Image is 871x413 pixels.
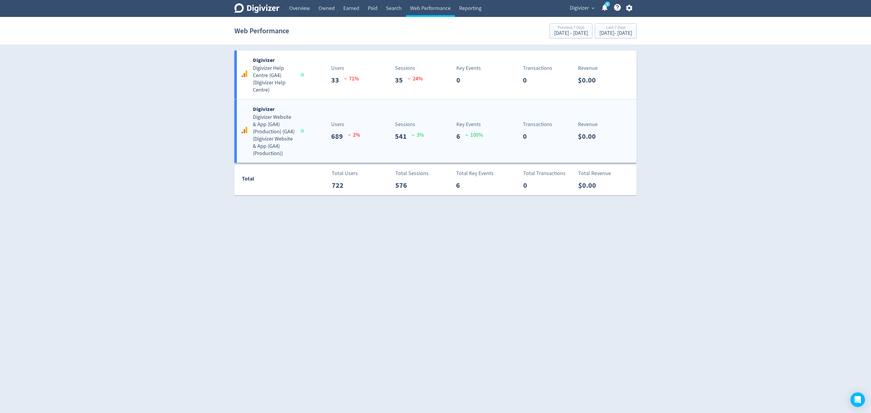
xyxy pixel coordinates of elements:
[578,169,611,177] p: Total Revenue
[523,120,552,128] p: Transactions
[456,180,465,191] p: 6
[253,114,295,157] h5: Digivizer Website & App (GA4) (Production) (GA4) ( Digivizer Website & App (GA4) (Production) )
[253,106,275,113] b: Digivizer
[408,75,423,83] p: 24 %
[578,75,601,86] p: $0.00
[850,392,865,407] div: Open Intercom Messenger
[241,126,248,134] svg: Google Analytics
[241,70,248,77] svg: Google Analytics
[578,180,601,191] p: $0.00
[599,31,632,36] div: [DATE] - [DATE]
[523,64,552,72] p: Transactions
[412,131,424,139] p: 3 %
[332,169,358,177] p: Total Users
[578,120,598,128] p: Revenue
[332,180,348,191] p: 722
[590,5,596,11] span: expand_more
[523,180,532,191] p: 0
[570,3,589,13] span: Digivizer
[568,3,596,13] button: Digivizer
[331,131,348,142] p: 689
[301,129,306,133] span: Data last synced: 15 Sep 2025, 6:02pm (AEST)
[395,75,408,86] p: 35
[554,25,588,31] div: Previous 7 Days
[605,2,610,7] a: 5
[348,131,360,139] p: 2 %
[344,75,359,83] p: 71 %
[456,64,481,72] p: Key Events
[578,131,601,142] p: $0.00
[607,2,608,6] text: 5
[234,21,289,41] h1: Web Performance
[301,73,306,76] span: Data last synced: 16 Sep 2025, 8:02am (AEST)
[578,64,598,72] p: Revenue
[465,131,483,139] p: 100 %
[331,64,344,72] p: Users
[242,174,301,186] div: Total
[234,99,637,163] a: DigivizerDigivizer Website & App (GA4) (Production) (GA4)(Digivizer Website & App (GA4) (Producti...
[554,31,588,36] div: [DATE] - [DATE]
[331,120,344,128] p: Users
[395,120,415,128] p: Sessions
[395,131,412,142] p: 541
[523,169,566,177] p: Total Transactions
[523,131,532,142] p: 0
[523,75,532,86] p: 0
[395,180,412,191] p: 576
[253,57,275,64] b: Digivizer
[395,169,429,177] p: Total Sessions
[550,23,592,38] button: Previous 7 Days[DATE] - [DATE]
[456,75,465,86] p: 0
[456,120,481,128] p: Key Events
[595,23,637,38] button: Last 7 Days[DATE]- [DATE]
[395,64,415,72] p: Sessions
[456,131,465,142] p: 6
[599,25,632,31] div: Last 7 Days
[331,75,344,86] p: 33
[253,65,295,94] h5: Digivizer Help Centre (GA4) ( Digivizer Help Centre )
[456,169,494,177] p: Total Key Events
[234,50,637,99] a: DigivizerDigivizer Help Centre (GA4)(Digivizer Help Centre)Users33 71%Sessions35 24%Key Events0Tr...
